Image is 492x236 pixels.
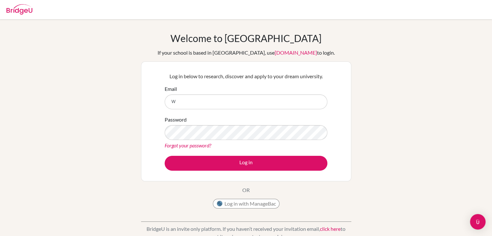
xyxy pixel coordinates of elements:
[242,186,250,194] p: OR
[170,32,322,44] h1: Welcome to [GEOGRAPHIC_DATA]
[165,116,187,123] label: Password
[470,214,486,230] div: Open Intercom Messenger
[165,72,327,80] p: Log in below to research, discover and apply to your dream university.
[213,199,279,209] button: Log in with ManageBac
[165,85,177,93] label: Email
[6,4,32,15] img: Bridge-U
[158,49,335,57] div: If your school is based in [GEOGRAPHIC_DATA], use to login.
[165,142,211,148] a: Forgot your password?
[275,49,317,56] a: [DOMAIN_NAME]
[165,156,327,171] button: Log in
[320,226,341,232] a: click here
